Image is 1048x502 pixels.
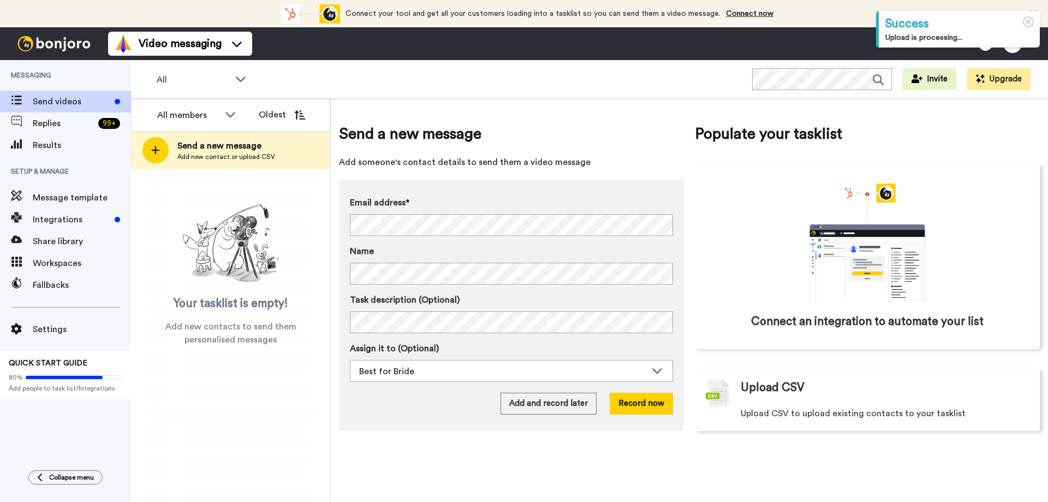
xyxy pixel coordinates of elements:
[49,473,94,482] span: Collapse menu
[785,184,949,303] div: animation
[147,320,314,346] span: Add new contacts to send them personalised messages
[33,279,131,292] span: Fallbacks
[115,35,132,52] img: vm-color.svg
[176,200,285,287] img: ready-set-action.png
[695,123,1040,145] span: Populate your tasklist
[33,257,131,270] span: Workspaces
[885,32,1033,43] div: Upload is processing...
[967,68,1031,90] button: Upgrade
[177,152,275,161] span: Add new contact or upload CSV
[33,323,131,336] span: Settings
[346,10,720,17] span: Connect your tool and get all your customers loading into a tasklist so you can send them a video...
[251,104,313,126] button: Oldest
[9,373,23,382] span: 80%
[33,235,131,248] span: Share library
[13,36,95,51] img: bj-logo-header-white.svg
[157,109,219,122] div: All members
[350,196,673,209] label: Email address*
[741,380,805,396] span: Upload CSV
[350,293,673,306] label: Task description (Optional)
[9,384,122,393] span: Add people to task list/Integrations
[726,10,773,17] a: Connect now
[157,73,230,86] span: All
[280,4,340,23] div: animation
[98,118,120,129] div: 99 +
[9,359,87,367] span: QUICK START GUIDE
[28,470,103,485] button: Collapse menu
[350,342,673,355] label: Assign it to (Optional)
[33,139,131,152] span: Results
[33,117,94,130] span: Replies
[339,123,684,145] span: Send a new message
[33,95,110,108] span: Send videos
[139,36,222,51] span: Video messaging
[339,156,684,169] span: Add someone's contact details to send them a video message
[350,245,374,258] span: Name
[751,314,984,330] span: Connect an integration to automate your list
[741,407,966,420] span: Upload CSV to upload existing contacts to your tasklist
[177,139,275,152] span: Send a new message
[359,365,646,378] div: Best for Bride
[885,15,1033,32] div: Success
[33,191,131,204] span: Message template
[610,393,673,415] button: Record now
[903,68,956,90] button: Invite
[706,380,730,407] img: csv-grey.png
[501,393,597,415] button: Add and record later
[33,213,110,226] span: Integrations
[174,296,288,312] span: Your tasklist is empty!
